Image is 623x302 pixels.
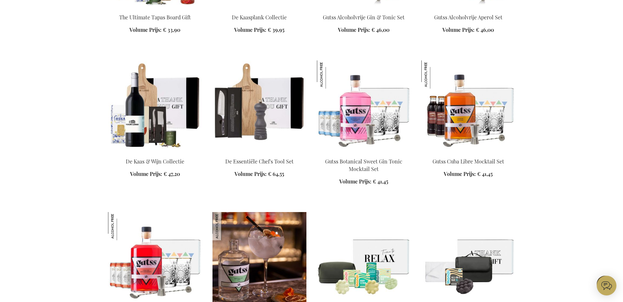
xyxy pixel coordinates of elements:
a: Gutss Alcoholvrije Aperol Set [434,14,502,21]
a: Gutss Non-Alcoholic Aperol Set [421,6,515,12]
a: De Kaas & Wijn Collectie [108,150,202,156]
span: € 33,90 [163,26,180,33]
span: € 41,45 [373,178,388,185]
a: De Essentiële Chef's Tool Set [212,150,306,156]
span: Volume Prijs: [130,170,162,177]
a: Gutss Cuba Libre Mocktail Set Gutss Cuba Libre Mocktail Set [421,150,515,156]
a: The Ultimate Tapas Board Gift [119,14,191,21]
span: Volume Prijs: [338,26,370,33]
span: € 39,95 [268,26,284,33]
img: Gutss Italian Bittersweet Aperol Tonic Mocktail Set [108,212,136,240]
a: Gutss Alcoholvrije Gin & Tonic Set [323,14,405,21]
a: Volume Prijs: € 46,00 [442,26,494,34]
a: Gutss Cuba Libre Mocktail Set [433,158,504,165]
a: De Kaas & Wijn Collectie [126,158,184,165]
a: Volume Prijs: € 41,45 [339,178,388,185]
a: Gutss Non-Alcoholic Gin & Tonic Set [317,6,411,12]
span: Volume Prijs: [129,26,162,33]
a: Gutss Botanical Sweet Gin Tonic Mocktail Set Gutss Botanical Sweet Gin Tonic Mocktail Set [317,150,411,156]
a: Gutss Botanical Sweet Gin Tonic Mocktail Set [325,158,402,172]
a: Volume Prijs: € 47,20 [130,170,180,178]
img: Gutss Cuba Libre Mocktail Set [421,60,515,152]
img: Gutss Cuba Libre Mocktail Set [421,60,450,89]
iframe: belco-activator-frame [597,276,616,295]
a: Volume Prijs: € 41,45 [444,170,493,178]
span: Volume Prijs: [234,170,267,177]
img: Gutss Botanical Dry Gin Tonic Mocktail Set [212,212,241,240]
a: De Kaasplank Collectie [232,14,287,21]
a: The Ultimate Tapas Board Gift [108,6,202,12]
span: € 47,20 [164,170,180,177]
span: Volume Prijs: [442,26,475,33]
a: Volume Prijs: € 64,55 [234,170,284,178]
span: Volume Prijs: [234,26,266,33]
img: Gutss Botanical Sweet Gin Tonic Mocktail Set [317,60,411,152]
a: Volume Prijs: € 39,95 [234,26,284,34]
a: De Essentiële Chef's Tool Set [225,158,294,165]
span: € 41,45 [477,170,493,177]
span: € 46,00 [371,26,389,33]
img: Gutss Botanical Sweet Gin Tonic Mocktail Set [317,60,345,89]
img: De Kaas & Wijn Collectie [108,60,202,152]
a: The Cheese Board Collection [212,6,306,12]
a: Volume Prijs: € 46,00 [338,26,389,34]
a: Volume Prijs: € 33,90 [129,26,180,34]
span: € 46,00 [476,26,494,33]
span: Volume Prijs: [444,170,476,177]
span: € 64,55 [268,170,284,177]
span: Volume Prijs: [339,178,371,185]
img: De Essentiële Chef's Tool Set [212,60,306,152]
